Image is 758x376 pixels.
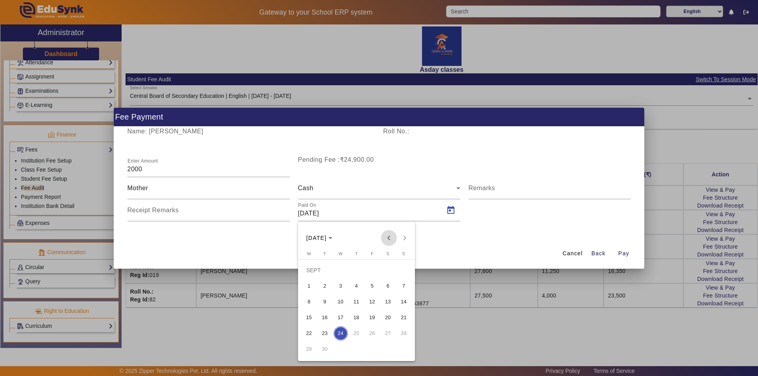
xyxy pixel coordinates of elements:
[349,278,364,294] button: 4 September 2025
[317,278,333,294] button: 2 September 2025
[365,295,379,309] span: 12
[349,325,364,341] button: 25 September 2025
[334,279,348,293] span: 3
[317,294,333,310] button: 9 September 2025
[381,311,395,325] span: 20
[381,326,395,340] span: 27
[317,325,333,341] button: 23 September 2025
[334,295,348,309] span: 10
[397,326,411,340] span: 28
[334,326,348,340] span: 24
[307,251,311,256] span: M
[349,310,364,325] button: 18 September 2025
[365,279,379,293] span: 5
[397,279,411,293] span: 7
[364,278,380,294] button: 5 September 2025
[397,311,411,325] span: 21
[364,294,380,310] button: 12 September 2025
[333,294,349,310] button: 10 September 2025
[355,251,358,256] span: T
[306,235,327,241] span: [DATE]
[318,342,332,356] span: 30
[317,310,333,325] button: 16 September 2025
[302,295,316,309] span: 8
[302,279,316,293] span: 1
[381,279,395,293] span: 6
[318,311,332,325] span: 16
[301,325,317,341] button: 22 September 2025
[301,262,412,278] td: SEPT
[380,310,396,325] button: 20 September 2025
[301,294,317,310] button: 8 September 2025
[333,325,349,341] button: 24 September 2025
[333,310,349,325] button: 17 September 2025
[301,278,317,294] button: 1 September 2025
[323,251,326,256] span: T
[396,325,412,341] button: 28 September 2025
[338,251,342,256] span: W
[381,295,395,309] span: 13
[380,294,396,310] button: 13 September 2025
[301,341,317,357] button: 29 September 2025
[365,311,379,325] span: 19
[387,251,389,256] span: S
[318,326,332,340] span: 23
[302,326,316,340] span: 22
[402,251,405,256] span: S
[396,294,412,310] button: 14 September 2025
[333,278,349,294] button: 3 September 2025
[349,279,364,293] span: 4
[318,279,332,293] span: 2
[349,294,364,310] button: 11 September 2025
[301,310,317,325] button: 15 September 2025
[302,311,316,325] span: 15
[317,341,333,357] button: 30 September 2025
[397,295,411,309] span: 14
[381,230,397,246] button: Previous month
[380,278,396,294] button: 6 September 2025
[365,326,379,340] span: 26
[303,231,336,245] button: Choose month and year
[380,325,396,341] button: 27 September 2025
[349,326,364,340] span: 25
[364,310,380,325] button: 19 September 2025
[396,310,412,325] button: 21 September 2025
[334,311,348,325] span: 17
[364,325,380,341] button: 26 September 2025
[318,295,332,309] span: 9
[302,342,316,356] span: 29
[349,311,364,325] span: 18
[396,278,412,294] button: 7 September 2025
[349,295,364,309] span: 11
[371,251,373,256] span: F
